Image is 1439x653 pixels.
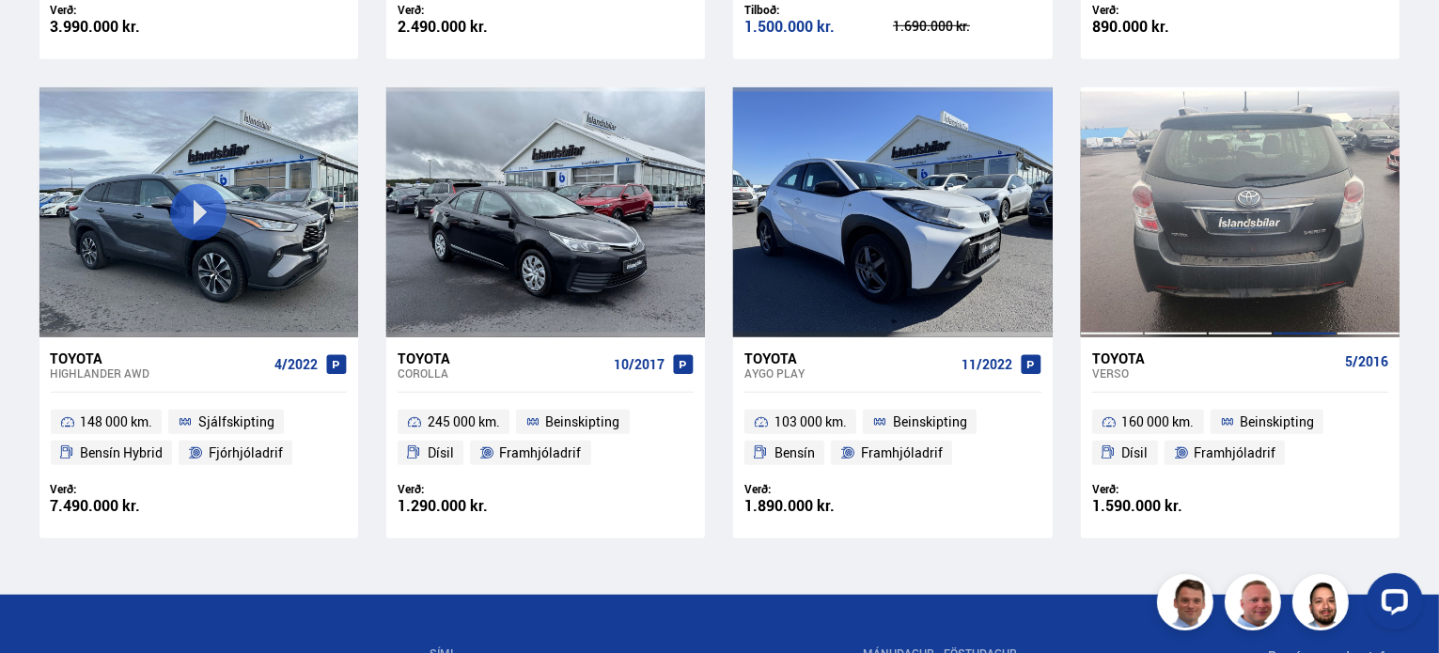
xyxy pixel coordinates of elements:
[398,350,606,366] div: Toyota
[51,350,267,366] div: Toyota
[386,337,705,538] a: Toyota Corolla 10/2017 245 000 km. Beinskipting Dísil Framhjóladrif Verð: 1.290.000 kr.
[733,337,1052,538] a: Toyota Aygo PLAY 11/2022 103 000 km. Beinskipting Bensín Framhjóladrif Verð: 1.890.000 kr.
[1194,442,1275,464] span: Framhjóladrif
[398,498,546,514] div: 1.290.000 kr.
[614,357,665,372] span: 10/2017
[51,3,199,17] div: Verð:
[80,411,152,433] span: 148 000 km.
[398,482,546,496] div: Verð:
[893,411,967,433] span: Beinskipting
[274,357,318,372] span: 4/2022
[744,366,953,380] div: Aygo PLAY
[1122,442,1149,464] span: Dísil
[398,3,546,17] div: Verð:
[1122,411,1195,433] span: 160 000 km.
[861,442,943,464] span: Framhjóladrif
[744,482,893,496] div: Verð:
[51,498,199,514] div: 7.490.000 kr.
[774,442,815,464] span: Bensín
[1092,366,1337,380] div: Verso
[1228,577,1284,633] img: siFngHWaQ9KaOqBr.png
[774,411,847,433] span: 103 000 km.
[398,366,606,380] div: Corolla
[744,3,893,17] div: Tilboð:
[1295,577,1352,633] img: nhp88E3Fdnt1Opn2.png
[51,19,199,35] div: 3.990.000 kr.
[398,19,546,35] div: 2.490.000 kr.
[39,337,358,538] a: Toyota Highlander AWD 4/2022 148 000 km. Sjálfskipting Bensín Hybrid Fjórhjóladrif Verð: 7.490.00...
[744,498,893,514] div: 1.890.000 kr.
[893,20,1041,33] div: 1.690.000 kr.
[1345,354,1388,369] span: 5/2016
[80,442,163,464] span: Bensín Hybrid
[198,411,274,433] span: Sjálfskipting
[428,411,500,433] span: 245 000 km.
[1092,3,1241,17] div: Verð:
[1092,482,1241,496] div: Verð:
[744,350,953,366] div: Toyota
[962,357,1012,372] span: 11/2022
[1092,19,1241,35] div: 890.000 kr.
[428,442,454,464] span: Dísil
[500,442,582,464] span: Framhjóladrif
[1352,566,1431,645] iframe: LiveChat chat widget
[1240,411,1314,433] span: Beinskipting
[1160,577,1216,633] img: FbJEzSuNWCJXmdc-.webp
[1092,498,1241,514] div: 1.590.000 kr.
[51,482,199,496] div: Verð:
[744,19,893,35] div: 1.500.000 kr.
[1081,337,1400,538] a: Toyota Verso 5/2016 160 000 km. Beinskipting Dísil Framhjóladrif Verð: 1.590.000 kr.
[51,366,267,380] div: Highlander AWD
[209,442,283,464] span: Fjórhjóladrif
[1092,350,1337,366] div: Toyota
[546,411,620,433] span: Beinskipting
